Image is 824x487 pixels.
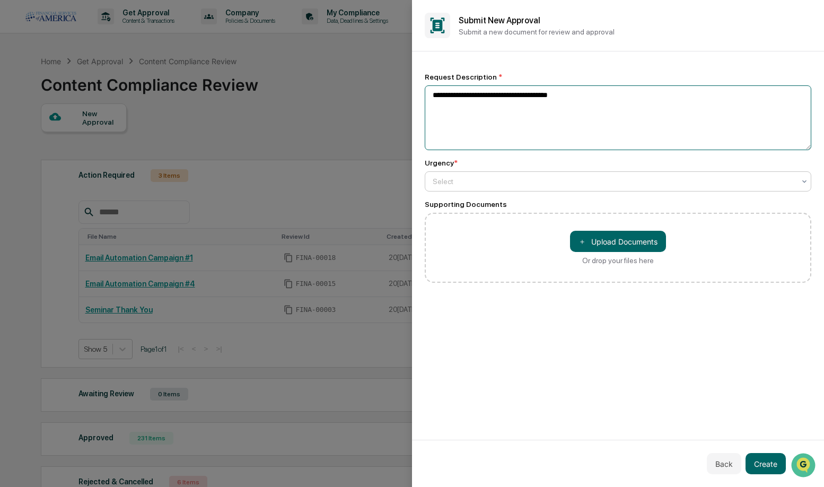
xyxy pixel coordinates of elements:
div: Or drop your files here [582,256,654,265]
div: Start new chat [36,81,174,92]
span: Attestations [87,134,132,144]
img: 1746055101610-c473b297-6a78-478c-a979-82029cc54cd1 [11,81,30,100]
button: Back [707,453,741,474]
span: Preclearance [21,134,68,144]
button: Start new chat [180,84,193,97]
span: Data Lookup [21,154,67,164]
h2: Submit New Approval [459,15,811,25]
button: Or drop your files here [570,231,666,252]
a: 🗄️Attestations [73,129,136,149]
a: Powered byPylon [75,179,128,188]
a: 🔎Data Lookup [6,150,71,169]
div: We're available if you need us! [36,92,134,100]
p: How can we help? [11,22,193,39]
div: Request Description [425,73,811,81]
div: 🗄️ [77,135,85,143]
div: 🔎 [11,155,19,163]
span: Pylon [106,180,128,188]
div: Urgency [425,159,458,167]
div: Supporting Documents [425,200,811,208]
a: 🖐️Preclearance [6,129,73,149]
img: f2157a4c-a0d3-4daa-907e-bb6f0de503a5-1751232295721 [2,4,25,23]
button: Create [746,453,786,474]
span: ＋ [578,237,586,247]
div: 🖐️ [11,135,19,143]
p: Submit a new document for review and approval [459,28,811,36]
button: Open customer support [2,2,25,25]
